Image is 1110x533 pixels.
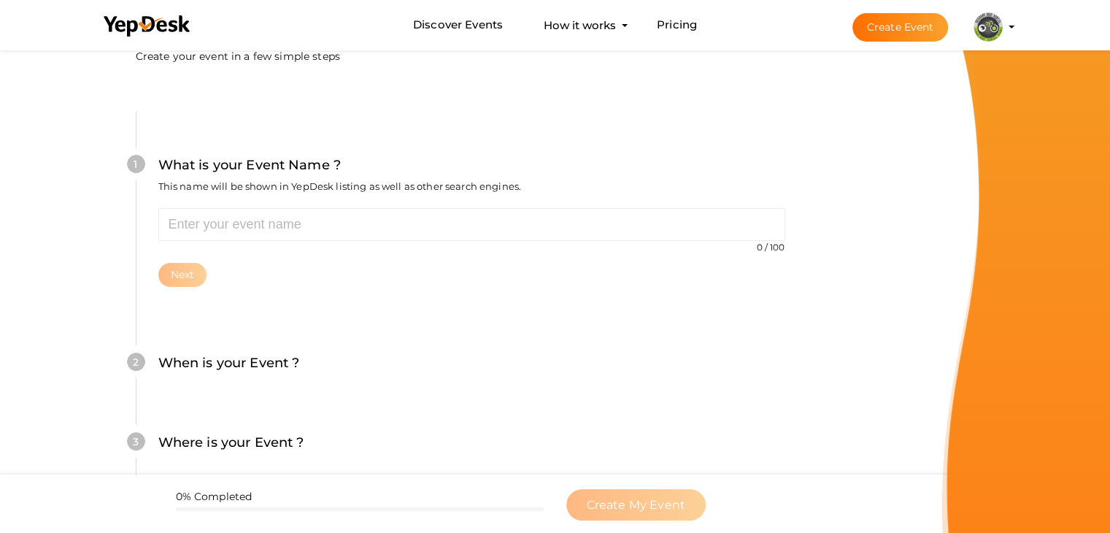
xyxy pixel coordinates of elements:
[974,12,1003,42] img: KHYXKSAI_small.png
[539,12,620,39] button: How it works
[158,263,207,287] button: Next
[127,432,145,450] div: 3
[136,49,340,64] label: Create your event in a few simple steps
[158,353,300,374] label: When is your Event ?
[158,155,342,176] label: What is your Event Name ?
[127,155,145,173] div: 1
[413,12,503,39] a: Discover Events
[852,13,949,42] button: Create Event
[127,353,145,371] div: 2
[757,242,785,253] small: 0 / 100
[158,432,304,453] label: Where is your Event ?
[587,498,685,512] span: Create My Event
[158,180,522,193] label: This name will be shown in YepDesk listing as well as other search engines.
[176,489,253,504] label: 0% Completed
[158,208,785,241] input: Enter your event name
[657,12,697,39] a: Pricing
[566,489,706,521] button: Create My Event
